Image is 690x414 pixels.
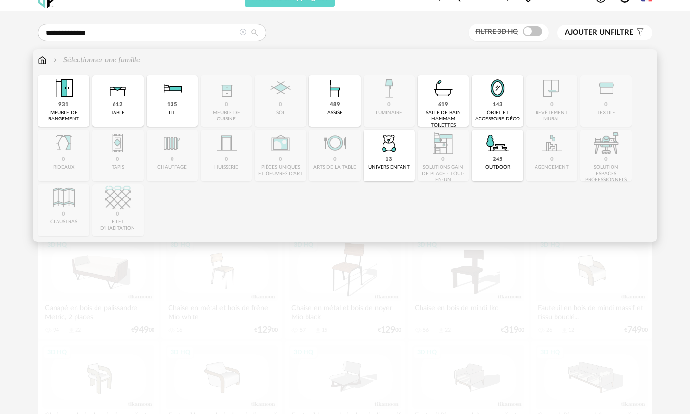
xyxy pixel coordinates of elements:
[111,110,125,116] div: table
[105,75,131,101] img: Table.png
[38,55,47,66] img: svg+xml;base64,PHN2ZyB3aWR0aD0iMTYiIGhlaWdodD0iMTciIHZpZXdCb3g9IjAgMCAxNiAxNyIgZmlsbD0ibm9uZSIgeG...
[485,164,510,171] div: outdoor
[159,75,185,101] img: Literie.png
[113,101,123,109] div: 612
[484,75,511,101] img: Miroir.png
[557,25,652,40] button: Ajouter unfiltre Filter icon
[368,164,410,171] div: univers enfant
[438,101,448,109] div: 619
[484,130,511,156] img: Outdoor.png
[51,75,77,101] img: Meuble%20de%20rangement.png
[421,110,466,129] div: salle de bain hammam toilettes
[327,110,343,116] div: assise
[475,28,518,35] span: Filtre 3D HQ
[167,101,177,109] div: 135
[169,110,175,116] div: lit
[51,55,59,66] img: svg+xml;base64,PHN2ZyB3aWR0aD0iMTYiIGhlaWdodD0iMTYiIHZpZXdCb3g9IjAgMCAxNiAxNiIgZmlsbD0ibm9uZSIgeG...
[633,28,645,38] span: Filter icon
[322,75,348,101] img: Assise.png
[51,55,140,66] div: Sélectionner une famille
[475,110,520,122] div: objet et accessoire déco
[430,75,457,101] img: Salle%20de%20bain.png
[376,130,402,156] img: UniversEnfant.png
[58,101,69,109] div: 931
[493,156,503,163] div: 245
[330,101,340,109] div: 489
[565,28,633,38] span: filtre
[493,101,503,109] div: 143
[41,110,86,122] div: meuble de rangement
[565,29,611,36] span: Ajouter un
[385,156,392,163] div: 13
